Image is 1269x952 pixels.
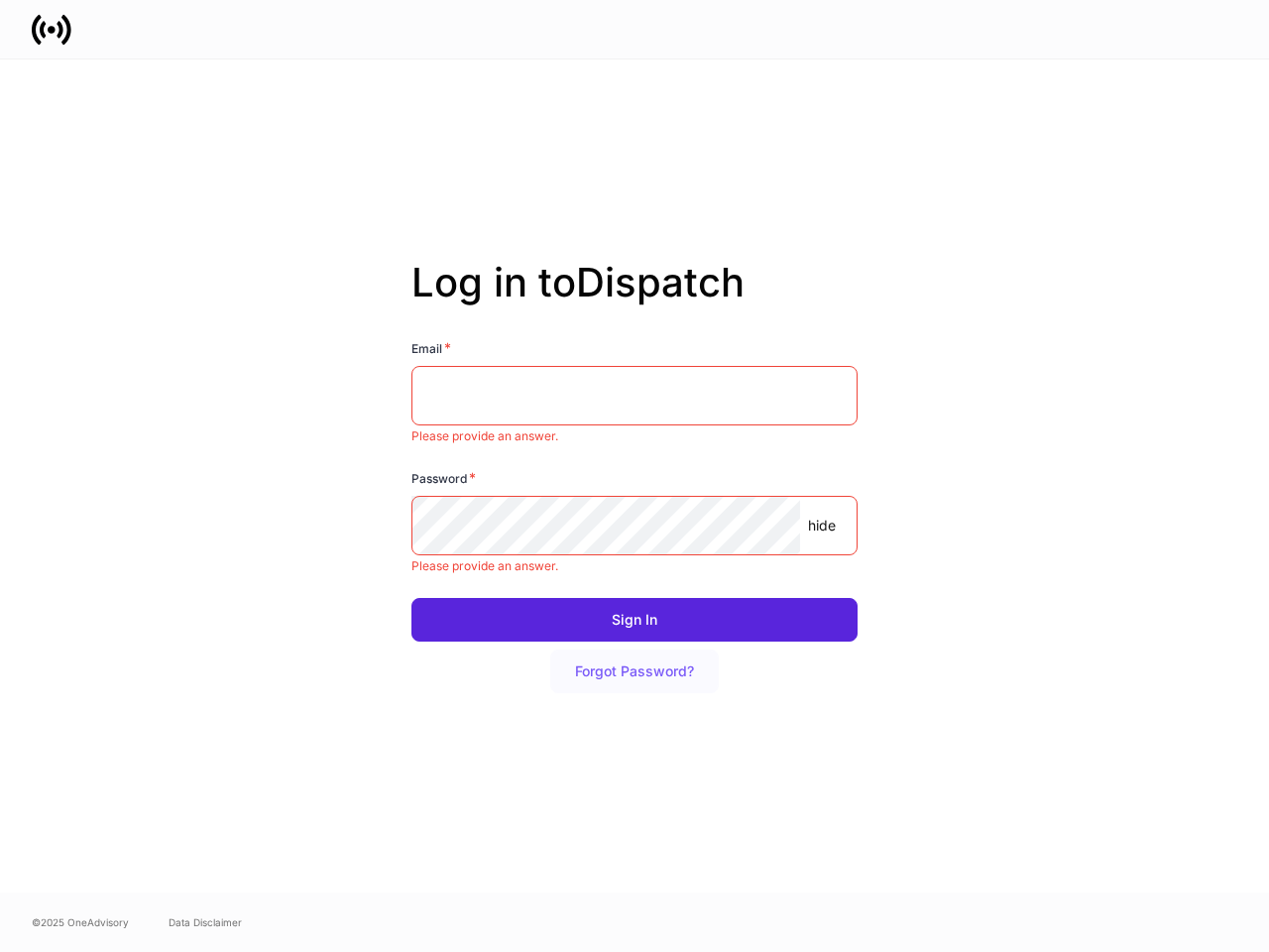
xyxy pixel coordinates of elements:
p: hide [808,516,836,535]
div: Sign In [612,613,657,627]
p: Please provide an answer. [411,428,858,444]
a: Data Disclaimer [169,914,242,930]
button: Sign In [411,598,858,642]
div: Forgot Password? [575,664,694,678]
h6: Email [411,338,451,358]
h2: Log in to Dispatch [411,259,858,338]
h6: Password [411,468,476,488]
p: Please provide an answer. [411,558,858,574]
span: © 2025 OneAdvisory [32,914,129,930]
button: Forgot Password? [550,650,719,693]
